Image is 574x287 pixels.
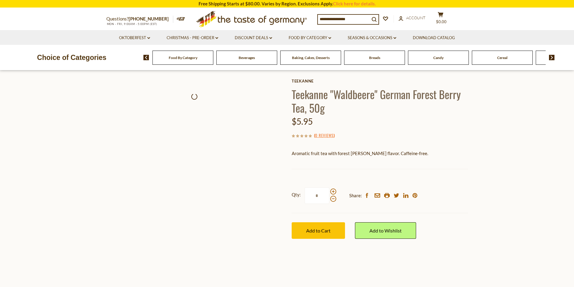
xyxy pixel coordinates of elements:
span: $5.95 [292,116,313,126]
a: Click here for details. [333,1,376,6]
a: Add to Wishlist [355,222,416,239]
a: Discount Deals [235,35,272,41]
img: next arrow [549,55,555,60]
a: Beverages [239,55,255,60]
h1: Teekanne "Waldbeere" German Forest Berry Tea, 50g [292,87,468,114]
a: Oktoberfest [119,35,150,41]
span: ( ) [314,132,335,138]
p: Aromatic fruit tea with forest [PERSON_NAME] flavor. Caffeine-free. [292,150,468,157]
a: Cereal [497,55,507,60]
a: [PHONE_NUMBER] [129,16,169,21]
img: previous arrow [143,55,149,60]
button: Add to Cart [292,222,345,239]
a: Download Catalog [413,35,455,41]
a: 0 Reviews [315,132,334,139]
span: Add to Cart [306,228,331,233]
a: Seasons & Occasions [348,35,396,41]
span: Account [406,15,425,20]
a: Food By Category [289,35,331,41]
a: Christmas - PRE-ORDER [167,35,218,41]
a: Baking, Cakes, Desserts [292,55,330,60]
span: MON - FRI, 9:00AM - 5:00PM (EST) [106,22,158,26]
strong: Qty: [292,191,301,198]
a: Candy [433,55,444,60]
span: Share: [349,192,362,199]
button: $0.00 [432,12,450,27]
a: Teekanne [292,79,468,83]
input: Qty: [305,187,329,204]
a: Breads [369,55,380,60]
a: Food By Category [169,55,197,60]
span: $0.00 [436,19,447,24]
p: Questions? [106,15,173,23]
a: Account [399,15,425,21]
